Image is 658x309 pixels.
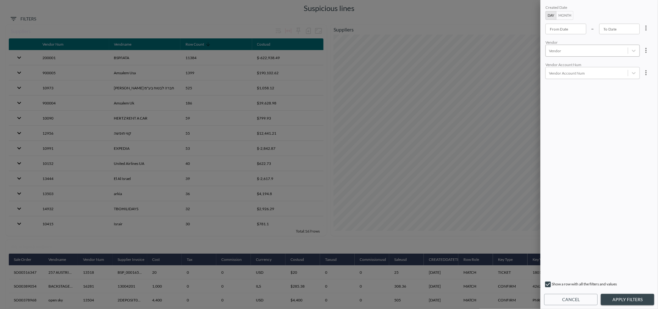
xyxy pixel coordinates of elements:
div: Created Date [545,5,640,11]
div: Show a row with all the filters and values [544,281,654,291]
button: Day [545,11,556,20]
input: YYYY-MM-DD [545,24,586,34]
button: Cancel [544,294,598,306]
button: Month [556,11,573,20]
div: Vendor [545,40,640,45]
p: – [591,25,594,32]
input: YYYY-MM-DD [599,24,640,34]
div: Vendor Account Num [545,62,640,67]
button: more [640,44,652,57]
button: more [640,66,652,79]
button: Apply Filters [601,294,654,306]
button: more [640,22,652,34]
